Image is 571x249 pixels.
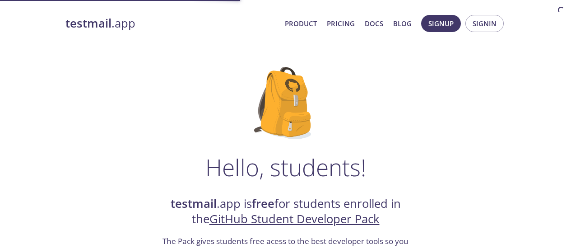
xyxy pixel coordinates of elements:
button: Signup [421,15,461,32]
strong: testmail [171,196,217,211]
strong: testmail [65,15,111,31]
a: testmail.app [65,16,278,31]
h2: .app is for students enrolled in the [162,196,410,227]
span: Signup [428,18,454,29]
button: Signin [465,15,504,32]
span: Signin [473,18,497,29]
a: GitHub Student Developer Pack [209,211,380,227]
img: github-student-backpack.png [254,67,317,139]
a: Docs [365,18,383,29]
strong: free [252,196,274,211]
a: Blog [393,18,412,29]
a: Product [285,18,317,29]
a: Pricing [327,18,355,29]
h1: Hello, students! [205,154,366,181]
